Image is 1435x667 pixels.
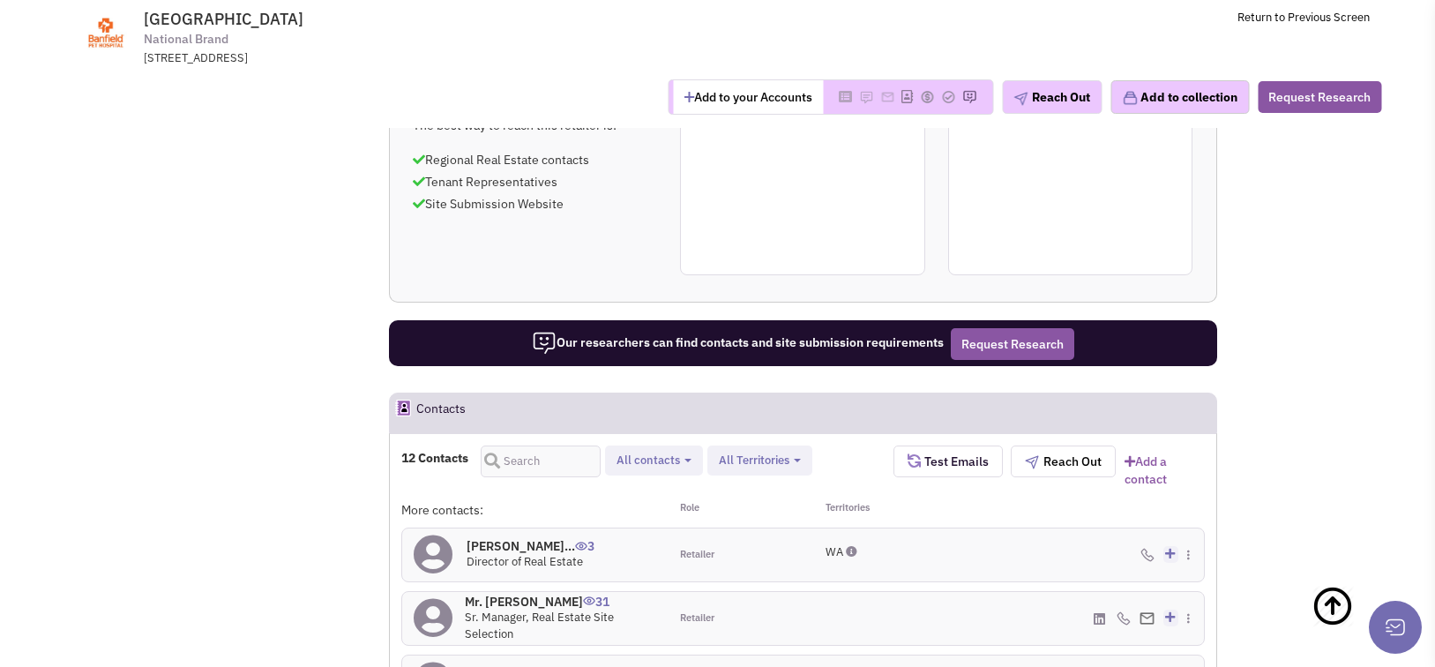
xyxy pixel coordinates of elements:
[611,452,697,470] button: All contacts
[481,446,601,477] input: Search
[1025,455,1039,469] img: plane.png
[1002,80,1102,114] button: Reach Out
[719,453,789,468] span: All Territories
[951,328,1074,360] button: Request Research
[893,446,1003,477] button: Test Emails
[575,542,587,551] img: icon-UserInteraction.png
[1258,81,1381,113] button: Request Research
[921,453,989,469] span: Test Emails
[962,90,976,104] img: Please add to your accounts
[673,80,823,114] button: Add to your Accounts
[669,501,803,519] div: Role
[465,610,614,641] span: Sr. Manager, Real Estate Site Selection
[880,90,894,104] img: Please add to your accounts
[859,90,873,104] img: Please add to your accounts
[144,9,303,29] span: [GEOGRAPHIC_DATA]
[1011,446,1116,477] button: Reach Out
[680,611,714,626] span: Retailer
[413,151,658,169] p: Regional Real Estate contacts
[714,452,806,470] button: All Territories
[826,544,843,559] span: WA
[467,538,594,554] h4: [PERSON_NAME]...
[1237,10,1370,25] a: Return to Previous Screen
[467,554,583,569] span: Director of Real Estate
[1013,92,1028,106] img: plane.png
[941,90,955,104] img: Please add to your accounts
[1140,612,1155,624] img: Email%20Icon.png
[803,501,937,519] div: Territories
[680,548,714,562] span: Retailer
[416,393,466,432] h2: Contacts
[1110,80,1249,114] button: Add to collection
[413,173,658,191] p: Tenant Representatives
[144,30,228,49] span: National Brand
[1125,453,1205,488] a: Add a contact
[532,331,557,356] img: icon-researcher-20.png
[532,334,944,350] span: Our researchers can find contacts and site submission requirements
[583,581,609,610] span: 31
[920,90,934,104] img: Please add to your accounts
[1117,611,1131,626] img: icon-phone.png
[1140,548,1155,562] img: icon-phone.png
[617,453,680,468] span: All contacts
[144,50,604,67] div: [STREET_ADDRESS]
[583,596,595,605] img: icon-UserInteraction.png
[575,525,594,554] span: 3
[465,594,658,610] h4: Mr. [PERSON_NAME]
[401,450,468,466] h4: 12 Contacts
[1122,90,1138,106] img: icon-collection-lavender.png
[401,501,669,519] div: More contacts:
[413,195,658,213] p: Site Submission Website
